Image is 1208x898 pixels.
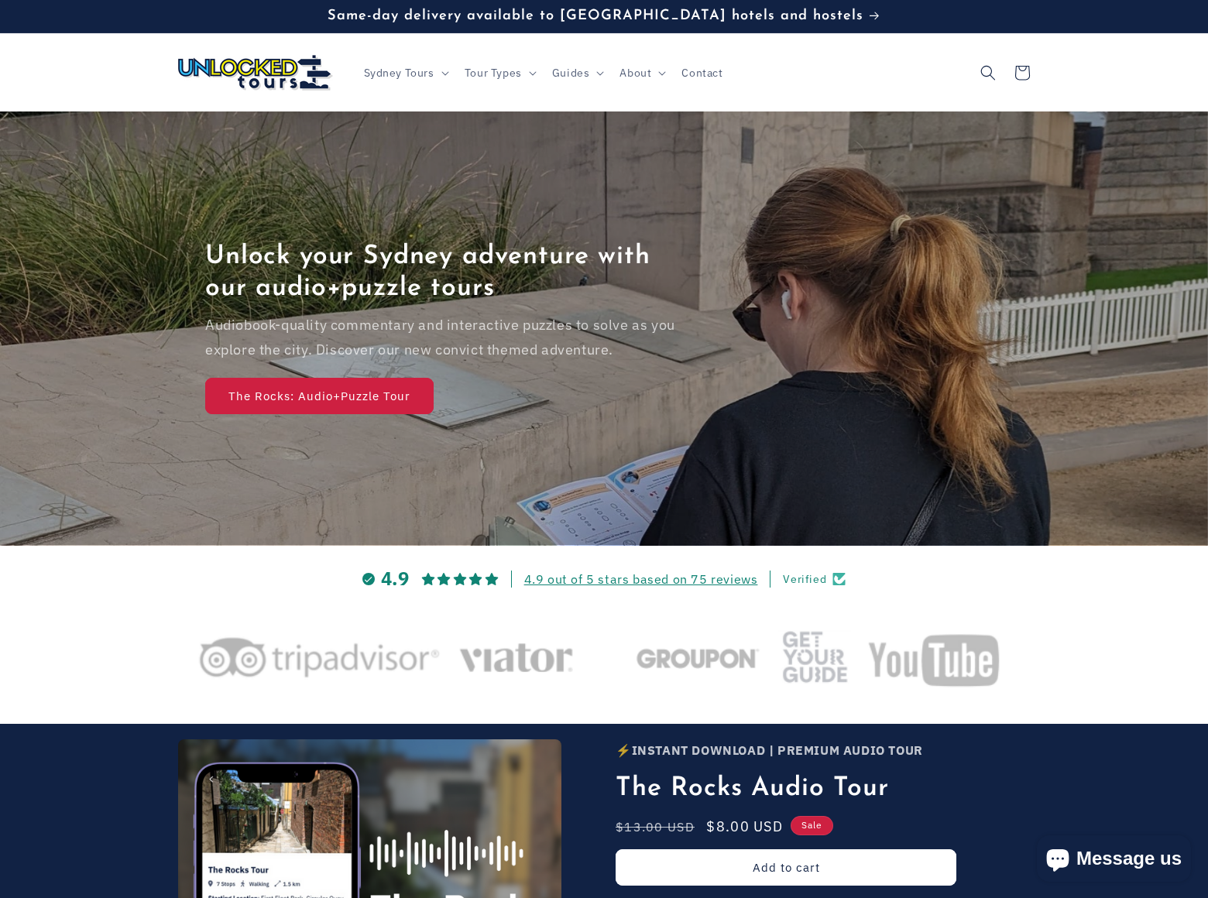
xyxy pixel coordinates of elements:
[616,817,695,836] s: $13.00 USD
[1032,835,1196,886] inbox-online-store-chat: Shopify online store chat
[543,57,611,89] summary: Guides
[971,56,1005,90] summary: Search
[706,816,783,837] span: $8.00 USD
[178,55,333,91] img: Unlocked Tours
[524,571,758,587] a: 4.9 out of 5 stars based on 75 reviews
[616,739,976,762] p: ⚡
[791,816,833,835] span: Sale
[205,313,678,363] p: Audiobook-quality commentary and interactive puzzles to solve as you explore the city. Discover o...
[777,742,923,758] strong: PREMIUM AUDIO TOUR
[173,49,339,96] a: Unlocked Tours
[465,66,522,80] span: Tour Types
[616,849,956,886] button: Add to cart
[205,242,678,305] h2: Unlock your Sydney adventure with our audio+puzzle tours
[672,57,732,89] a: Contact
[355,57,455,89] summary: Sydney Tours
[178,567,1030,591] a: 4.9 4.9 out of 5 stars based on 75 reviewsVerified
[364,66,434,80] span: Sydney Tours
[616,773,976,805] h2: The Rocks Audio Tour
[619,66,651,80] span: About
[632,742,774,758] strong: INSTANT DOWNLOAD |
[610,57,672,89] summary: About
[455,57,543,89] summary: Tour Types
[552,66,590,80] span: Guides
[205,379,434,415] a: The Rocks: Audio+Puzzle Tour
[681,66,722,80] span: Contact
[328,9,863,23] span: Same-day delivery available to [GEOGRAPHIC_DATA] hotels and hostels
